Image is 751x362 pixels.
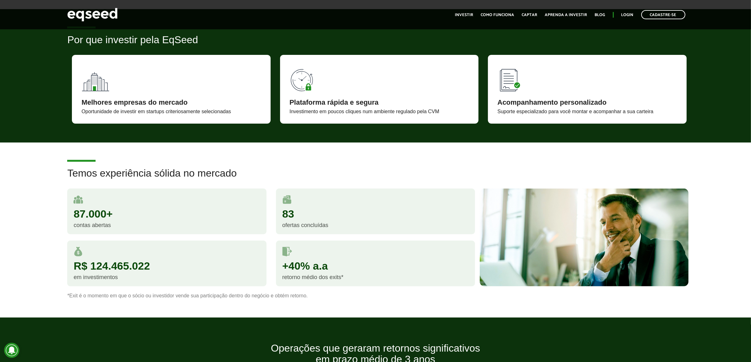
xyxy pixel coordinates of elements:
div: R$ 124.465.022 [73,260,260,271]
h2: Por que investir pela EqSeed [67,34,684,55]
img: money.svg [73,247,83,256]
div: Oportunidade de investir em startups criteriosamente selecionadas [81,109,261,114]
img: 90x90_tempo.svg [290,64,318,93]
img: 90x90_lista.svg [497,64,526,93]
div: +40% a.a [282,260,469,271]
img: saidas.svg [282,247,292,256]
div: Acompanhamento personalizado [497,99,677,106]
div: Melhores empresas do mercado [81,99,261,106]
h2: Temos experiência sólida no mercado [67,168,684,188]
div: Investimento em poucos cliques num ambiente regulado pela CVM [290,109,469,114]
img: rodadas.svg [282,195,292,204]
a: Aprenda a investir [545,13,587,17]
div: Plataforma rápida e segura [290,99,469,106]
a: Login [621,13,634,17]
img: user.svg [73,195,83,204]
a: Cadastre-se [641,10,685,19]
a: Captar [522,13,537,17]
div: Suporte especializado para você montar e acompanhar a sua carteira [497,109,677,114]
div: 83 [282,208,469,219]
div: 87.000+ [73,208,260,219]
div: contas abertas [73,222,260,228]
a: Como funciona [481,13,514,17]
div: ofertas concluídas [282,222,469,228]
div: retorno médio dos exits* [282,274,469,280]
img: 90x90_fundos.svg [81,64,110,93]
a: Investir [455,13,473,17]
img: EqSeed [67,6,118,23]
div: em investimentos [73,274,260,280]
a: Blog [595,13,605,17]
p: *Exit é o momento em que o sócio ou investidor vende sua participação dentro do negócio e obtém r... [67,293,684,299]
